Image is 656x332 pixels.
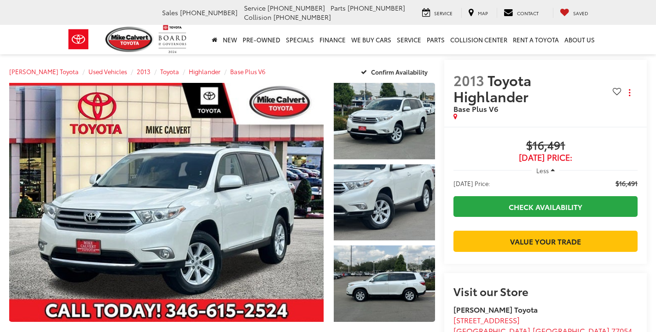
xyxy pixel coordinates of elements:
a: My Saved Vehicles [553,8,595,18]
span: Less [536,166,549,175]
span: $16,491 [453,139,638,153]
a: Pre-Owned [240,25,283,54]
span: [DATE] Price: [453,179,490,188]
a: Highlander [189,67,221,76]
span: 2013 [453,70,484,90]
a: Home [209,25,220,54]
a: Used Vehicles [88,67,127,76]
span: Map [478,10,488,17]
a: Value Your Trade [453,231,638,251]
a: Toyota [160,67,179,76]
a: Contact [497,8,546,18]
img: Mike Calvert Toyota [105,27,154,52]
span: [PHONE_NUMBER] [267,3,325,12]
span: Confirm Availability [371,68,428,76]
span: dropdown dots [629,89,630,96]
a: About Us [562,25,598,54]
span: Service [244,3,266,12]
img: 2013 Toyota Highlander Base Plus V6 [332,245,436,322]
button: Actions [621,85,638,101]
h2: Visit our Store [453,285,638,297]
a: New [220,25,240,54]
span: [PHONE_NUMBER] [348,3,405,12]
a: Service [415,8,459,18]
a: Rent a Toyota [510,25,562,54]
img: 2013 Toyota Highlander Base Plus V6 [332,82,436,160]
a: Collision Center [447,25,510,54]
img: Toyota [61,24,96,54]
span: [PHONE_NUMBER] [180,8,238,17]
a: Expand Photo 3 [334,245,435,322]
span: Saved [573,10,588,17]
img: 2013 Toyota Highlander Base Plus V6 [332,163,436,241]
span: $16,491 [615,179,638,188]
button: Confirm Availability [356,64,435,80]
a: Check Availability [453,196,638,217]
span: [DATE] Price: [453,153,638,162]
a: Base Plus V6 [230,67,266,76]
a: Expand Photo 0 [9,83,324,322]
a: Expand Photo 2 [334,164,435,241]
span: [STREET_ADDRESS] [453,315,520,325]
span: Service [434,10,453,17]
span: Base Plus V6 [453,103,498,114]
a: [PERSON_NAME] Toyota [9,67,79,76]
a: Finance [317,25,348,54]
span: Toyota Highlander [453,70,532,106]
a: Specials [283,25,317,54]
span: Collision [244,12,272,22]
a: Service [394,25,424,54]
span: Parts [331,3,346,12]
span: [PHONE_NUMBER] [273,12,331,22]
span: Contact [517,10,539,17]
a: Parts [424,25,447,54]
a: WE BUY CARS [348,25,394,54]
span: Sales [162,8,178,17]
img: 2013 Toyota Highlander Base Plus V6 [6,82,326,322]
a: Expand Photo 1 [334,83,435,159]
button: Less [532,162,559,179]
a: Map [461,8,495,18]
strong: [PERSON_NAME] Toyota [453,304,538,315]
a: 2013 [137,67,151,76]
